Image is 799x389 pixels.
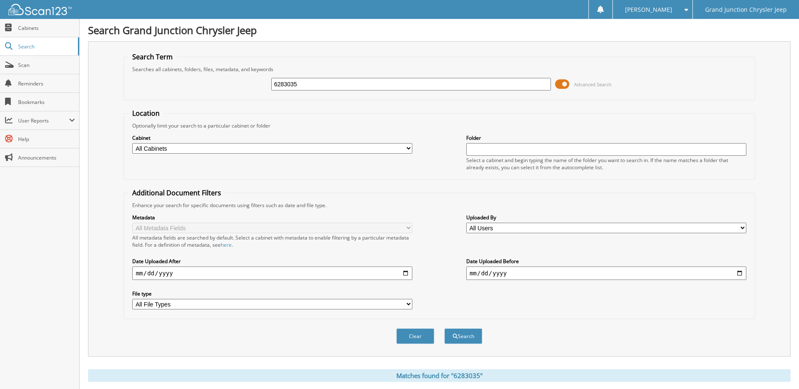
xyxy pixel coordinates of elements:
[18,154,75,161] span: Announcements
[128,52,177,61] legend: Search Term
[128,122,750,129] div: Optionally limit your search to a particular cabinet or folder
[18,117,69,124] span: User Reports
[128,109,164,118] legend: Location
[466,157,746,171] div: Select a cabinet and begin typing the name of the folder you want to search in. If the name match...
[132,234,412,248] div: All metadata fields are searched by default. Select a cabinet with metadata to enable filtering b...
[132,290,412,297] label: File type
[128,188,225,197] legend: Additional Document Filters
[466,134,746,141] label: Folder
[574,81,612,88] span: Advanced Search
[132,134,412,141] label: Cabinet
[625,7,672,12] span: [PERSON_NAME]
[18,136,75,143] span: Help
[132,258,412,265] label: Date Uploaded After
[128,202,750,209] div: Enhance your search for specific documents using filters such as date and file type.
[8,4,72,15] img: scan123-logo-white.svg
[132,266,412,280] input: start
[466,258,746,265] label: Date Uploaded Before
[18,80,75,87] span: Reminders
[132,214,412,221] label: Metadata
[18,24,75,32] span: Cabinets
[444,328,482,344] button: Search
[88,23,791,37] h1: Search Grand Junction Chrysler Jeep
[18,99,75,106] span: Bookmarks
[396,328,434,344] button: Clear
[88,369,791,382] div: Matches found for "6283035"
[221,241,232,248] a: here
[466,266,746,280] input: end
[18,61,75,69] span: Scan
[466,214,746,221] label: Uploaded By
[705,7,787,12] span: Grand Junction Chrysler Jeep
[18,43,74,50] span: Search
[128,66,750,73] div: Searches all cabinets, folders, files, metadata, and keywords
